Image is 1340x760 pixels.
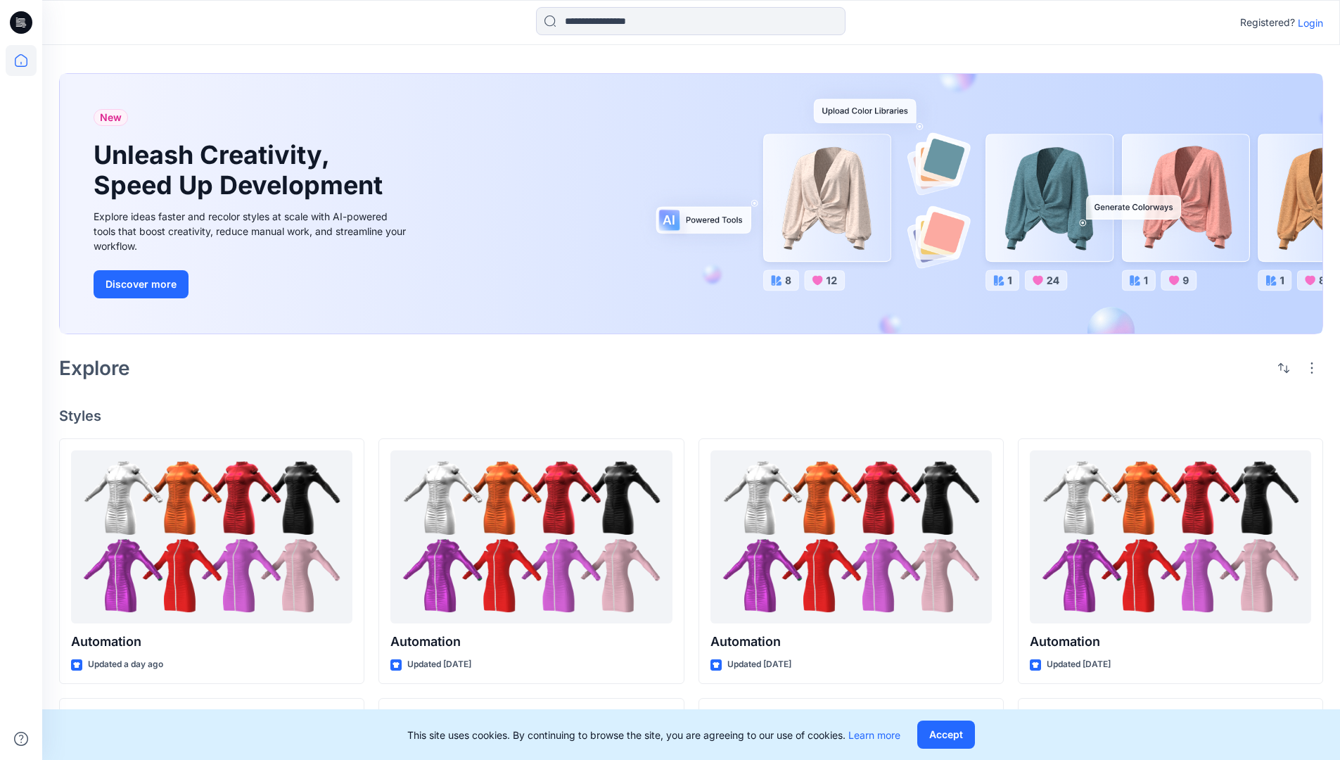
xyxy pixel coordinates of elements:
[1030,450,1311,624] a: Automation
[727,657,791,672] p: Updated [DATE]
[1047,657,1111,672] p: Updated [DATE]
[59,407,1323,424] h4: Styles
[100,109,122,126] span: New
[94,140,389,201] h1: Unleash Creativity, Speed Up Development
[71,450,352,624] a: Automation
[59,357,130,379] h2: Explore
[1298,15,1323,30] p: Login
[94,209,410,253] div: Explore ideas faster and recolor styles at scale with AI-powered tools that boost creativity, red...
[848,729,900,741] a: Learn more
[94,270,410,298] a: Discover more
[1030,632,1311,652] p: Automation
[407,657,471,672] p: Updated [DATE]
[917,721,975,749] button: Accept
[710,450,992,624] a: Automation
[88,657,163,672] p: Updated a day ago
[710,632,992,652] p: Automation
[407,728,900,742] p: This site uses cookies. By continuing to browse the site, you are agreeing to our use of cookies.
[1240,14,1295,31] p: Registered?
[390,632,672,652] p: Automation
[94,270,189,298] button: Discover more
[71,632,352,652] p: Automation
[390,450,672,624] a: Automation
